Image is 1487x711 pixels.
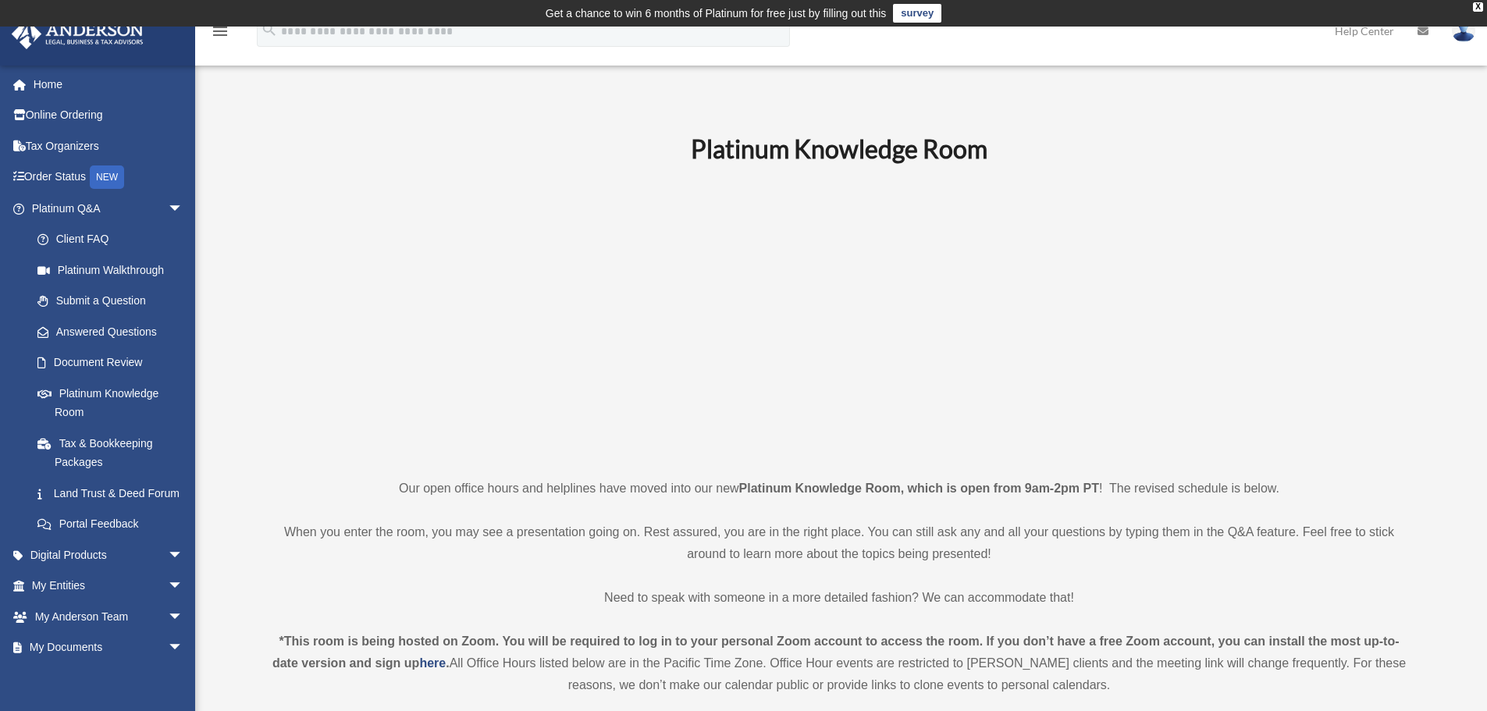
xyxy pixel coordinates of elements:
p: When you enter the room, you may see a presentation going on. Rest assured, you are in the right ... [268,521,1411,565]
a: Order StatusNEW [11,162,207,194]
div: close [1473,2,1483,12]
a: My Documentsarrow_drop_down [11,632,207,663]
a: Tax Organizers [11,130,207,162]
div: Get a chance to win 6 months of Platinum for free just by filling out this [546,4,887,23]
div: NEW [90,165,124,189]
p: Our open office hours and helplines have moved into our new ! The revised schedule is below. [268,478,1411,499]
b: Platinum Knowledge Room [691,133,987,164]
a: My Entitiesarrow_drop_down [11,571,207,602]
a: survey [893,4,941,23]
i: search [261,21,278,38]
span: arrow_drop_down [168,632,199,664]
a: My Anderson Teamarrow_drop_down [11,601,207,632]
a: Document Review [22,347,207,379]
a: Answered Questions [22,316,207,347]
span: arrow_drop_down [168,193,199,225]
strong: Platinum Knowledge Room, which is open from 9am-2pm PT [739,482,1099,495]
div: All Office Hours listed below are in the Pacific Time Zone. Office Hour events are restricted to ... [268,631,1411,696]
a: Land Trust & Deed Forum [22,478,207,509]
a: Platinum Walkthrough [22,254,207,286]
a: Platinum Q&Aarrow_drop_down [11,193,207,224]
a: here [419,656,446,670]
strong: . [446,656,449,670]
a: menu [211,27,229,41]
a: Client FAQ [22,224,207,255]
a: Portal Feedback [22,509,207,540]
a: Digital Productsarrow_drop_down [11,539,207,571]
i: menu [211,22,229,41]
strong: *This room is being hosted on Zoom. You will be required to log in to your personal Zoom account ... [272,635,1400,670]
a: Submit a Question [22,286,207,317]
img: Anderson Advisors Platinum Portal [7,19,148,49]
a: Platinum Knowledge Room [22,378,199,428]
p: Need to speak with someone in a more detailed fashion? We can accommodate that! [268,587,1411,609]
img: User Pic [1452,20,1475,42]
a: Home [11,69,207,100]
span: arrow_drop_down [168,571,199,603]
a: Online Ordering [11,100,207,131]
iframe: 231110_Toby_KnowledgeRoom [605,185,1073,449]
span: arrow_drop_down [168,601,199,633]
span: arrow_drop_down [168,539,199,571]
a: Tax & Bookkeeping Packages [22,428,207,478]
